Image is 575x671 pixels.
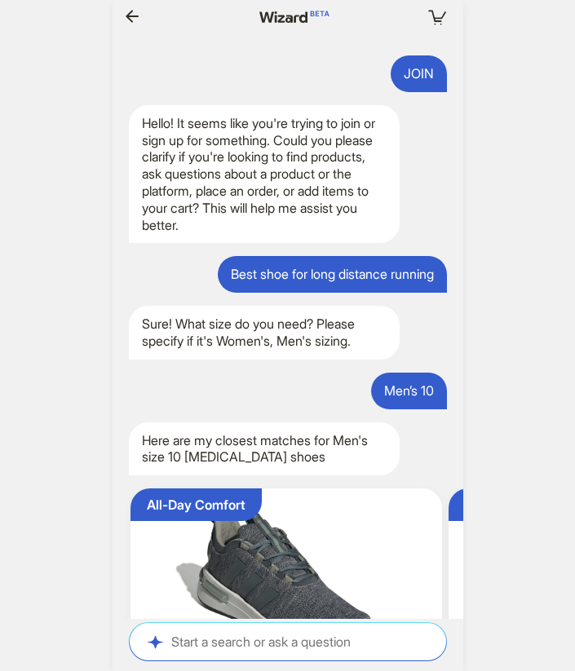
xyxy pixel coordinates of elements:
img: Racer TR23 Running Shoe - Men's [137,495,436,663]
div: Here are my closest matches for Men's size 10 [MEDICAL_DATA] shoes [129,422,400,476]
div: All-Day Comfort [147,497,245,514]
div: Best shoe for long distance running [218,256,447,293]
div: Sure! What size do you need? Please specify if it's Women's, Men's sizing. [129,306,400,360]
div: Hello! It seems like you're trying to join or sign up for something. Could you please clarify if ... [129,105,400,244]
div: JOIN [391,55,447,92]
div: Men’s 10 [371,373,447,409]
